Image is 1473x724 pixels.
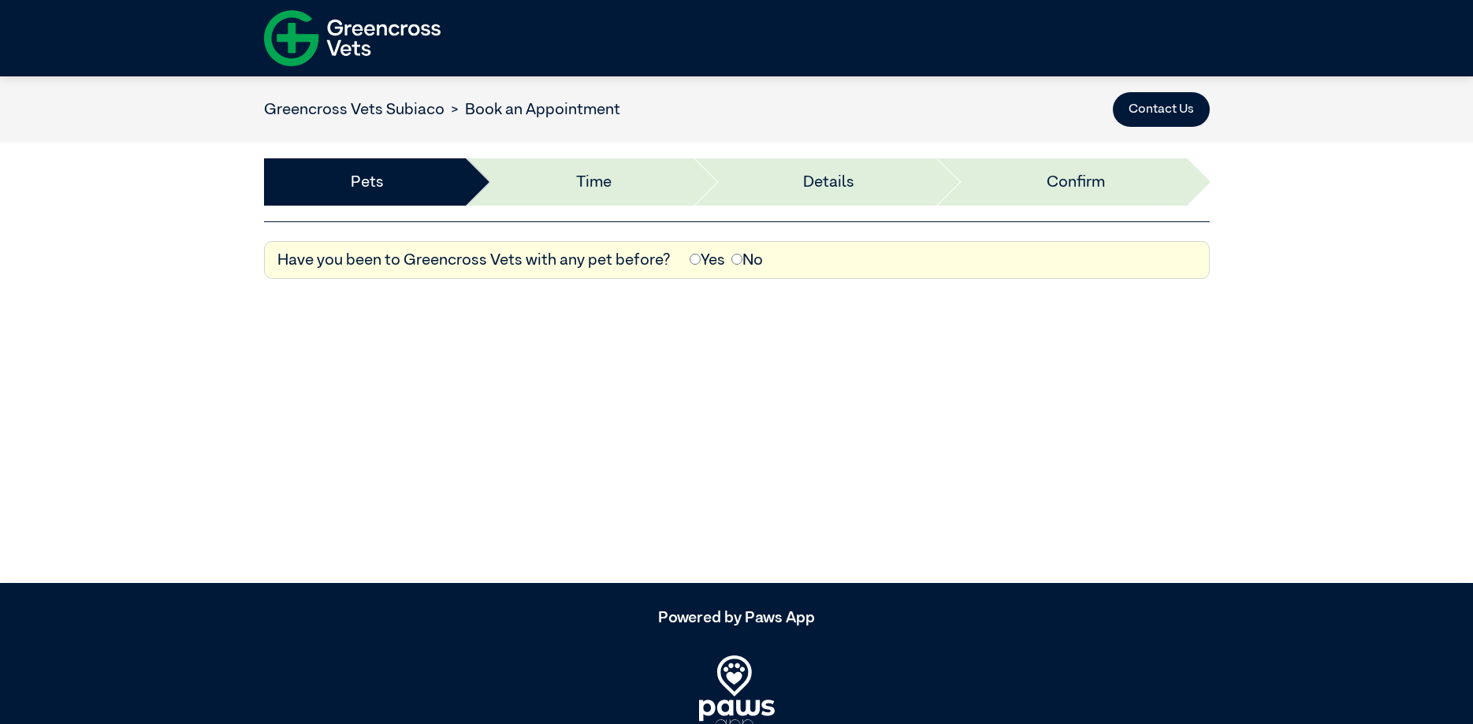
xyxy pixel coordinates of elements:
[264,608,1210,627] h5: Powered by Paws App
[731,254,742,265] input: No
[445,98,620,121] li: Book an Appointment
[690,248,725,272] label: Yes
[264,102,445,117] a: Greencross Vets Subiaco
[690,254,701,265] input: Yes
[264,98,620,121] nav: breadcrumb
[277,248,671,272] label: Have you been to Greencross Vets with any pet before?
[1113,92,1210,127] button: Contact Us
[351,170,384,194] a: Pets
[264,4,441,72] img: f-logo
[731,248,763,272] label: No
